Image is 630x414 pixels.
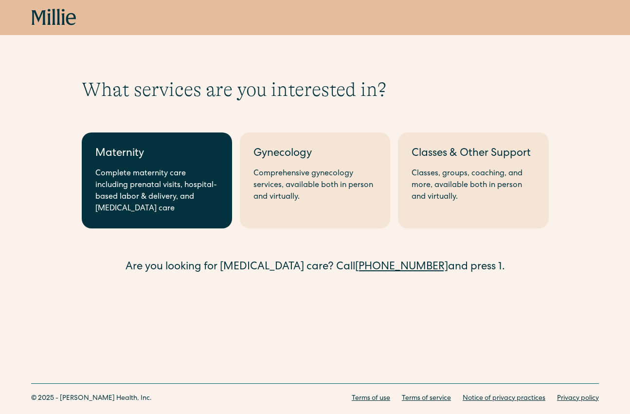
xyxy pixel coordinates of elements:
[557,394,599,404] a: Privacy policy
[355,262,448,273] a: [PHONE_NUMBER]
[95,168,218,215] div: Complete maternity care including prenatal visits, hospital-based labor & delivery, and [MEDICAL_...
[31,394,152,404] div: © 2025 - [PERSON_NAME] Health, Inc.
[240,132,390,228] a: GynecologyComprehensive gynecology services, available both in person and virtually.
[398,132,548,228] a: Classes & Other SupportClasses, groups, coaching, and more, available both in person and virtually.
[82,260,549,276] div: Are you looking for [MEDICAL_DATA] care? Call and press 1.
[82,132,232,228] a: MaternityComplete maternity care including prenatal visits, hospital-based labor & delivery, and ...
[352,394,390,404] a: Terms of use
[95,146,218,162] div: Maternity
[463,394,545,404] a: Notice of privacy practices
[253,168,377,203] div: Comprehensive gynecology services, available both in person and virtually.
[412,146,535,162] div: Classes & Other Support
[412,168,535,203] div: Classes, groups, coaching, and more, available both in person and virtually.
[253,146,377,162] div: Gynecology
[402,394,451,404] a: Terms of service
[82,78,549,101] h1: What services are you interested in?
